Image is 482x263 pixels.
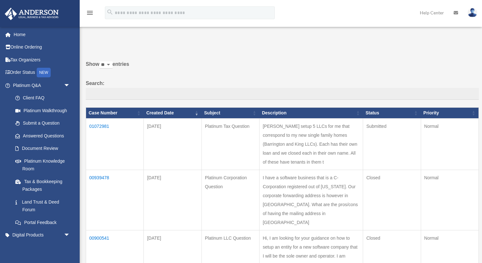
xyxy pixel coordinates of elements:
a: Tax & Bookkeeping Packages [9,175,77,196]
td: Normal [421,170,478,230]
a: Client FAQ [9,92,77,104]
th: Status: activate to sort column ascending [363,108,421,119]
a: Tax Organizers [4,53,80,66]
a: Online Ordering [4,41,80,54]
td: I have a software business that is a C-Corporation registered out of [US_STATE]. Our corporate fo... [259,170,363,230]
a: My Entitiesarrow_drop_down [4,241,80,254]
input: Search: [86,88,479,100]
a: Order StatusNEW [4,66,80,79]
td: Platinum Corporation Question [201,170,259,230]
td: Normal [421,119,478,170]
th: Subject: activate to sort column ascending [201,108,259,119]
a: Portal Feedback [9,216,77,229]
a: menu [86,11,94,17]
i: search [106,9,113,16]
img: User Pic [468,8,477,17]
img: Anderson Advisors Platinum Portal [3,8,61,20]
label: Search: [86,79,479,100]
select: Showentries [99,61,113,69]
td: 01072981 [86,119,144,170]
td: [DATE] [144,119,201,170]
label: Show entries [86,60,479,75]
a: Land Trust & Deed Forum [9,196,77,216]
a: Answered Questions [9,129,73,142]
td: Platinum Tax Question [201,119,259,170]
a: Platinum Knowledge Room [9,155,77,175]
td: 00939478 [86,170,144,230]
span: arrow_drop_down [64,241,77,254]
i: menu [86,9,94,17]
span: arrow_drop_down [64,79,77,92]
span: arrow_drop_down [64,229,77,242]
a: Home [4,28,80,41]
td: [PERSON_NAME] setup 5 LLCs for me that correspond to my new single family homes (Barrington and K... [259,119,363,170]
a: Platinum Q&Aarrow_drop_down [4,79,77,92]
th: Priority: activate to sort column ascending [421,108,478,119]
a: Document Review [9,142,77,155]
td: Submitted [363,119,421,170]
td: Closed [363,170,421,230]
th: Created Date: activate to sort column ascending [144,108,201,119]
td: [DATE] [144,170,201,230]
a: Submit a Question [9,117,77,130]
a: Platinum Walkthrough [9,104,77,117]
th: Case Number: activate to sort column ascending [86,108,144,119]
a: Digital Productsarrow_drop_down [4,229,80,242]
div: NEW [37,68,51,77]
th: Description: activate to sort column ascending [259,108,363,119]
